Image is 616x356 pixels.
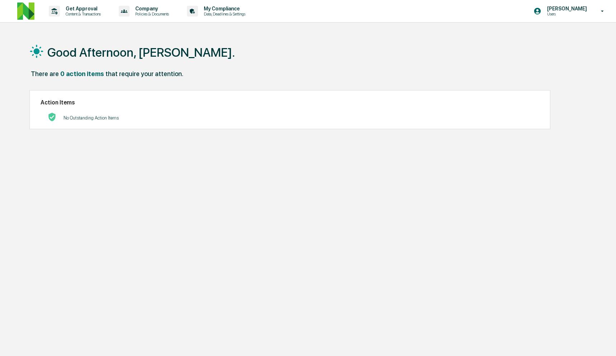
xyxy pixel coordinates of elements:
[60,70,104,78] div: 0 action items
[60,6,104,11] p: Get Approval
[198,6,249,11] p: My Compliance
[130,11,173,17] p: Policies & Documents
[47,45,235,60] h1: Good Afternoon, [PERSON_NAME].
[541,6,591,11] p: [PERSON_NAME]
[17,3,34,20] img: logo
[198,11,249,17] p: Data, Deadlines & Settings
[41,99,540,106] h2: Action Items
[64,115,119,121] p: No Outstanding Action Items
[105,70,183,78] div: that require your attention.
[541,11,591,17] p: Users
[130,6,173,11] p: Company
[48,113,56,121] img: No Actions logo
[31,70,59,78] div: There are
[60,11,104,17] p: Content & Transactions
